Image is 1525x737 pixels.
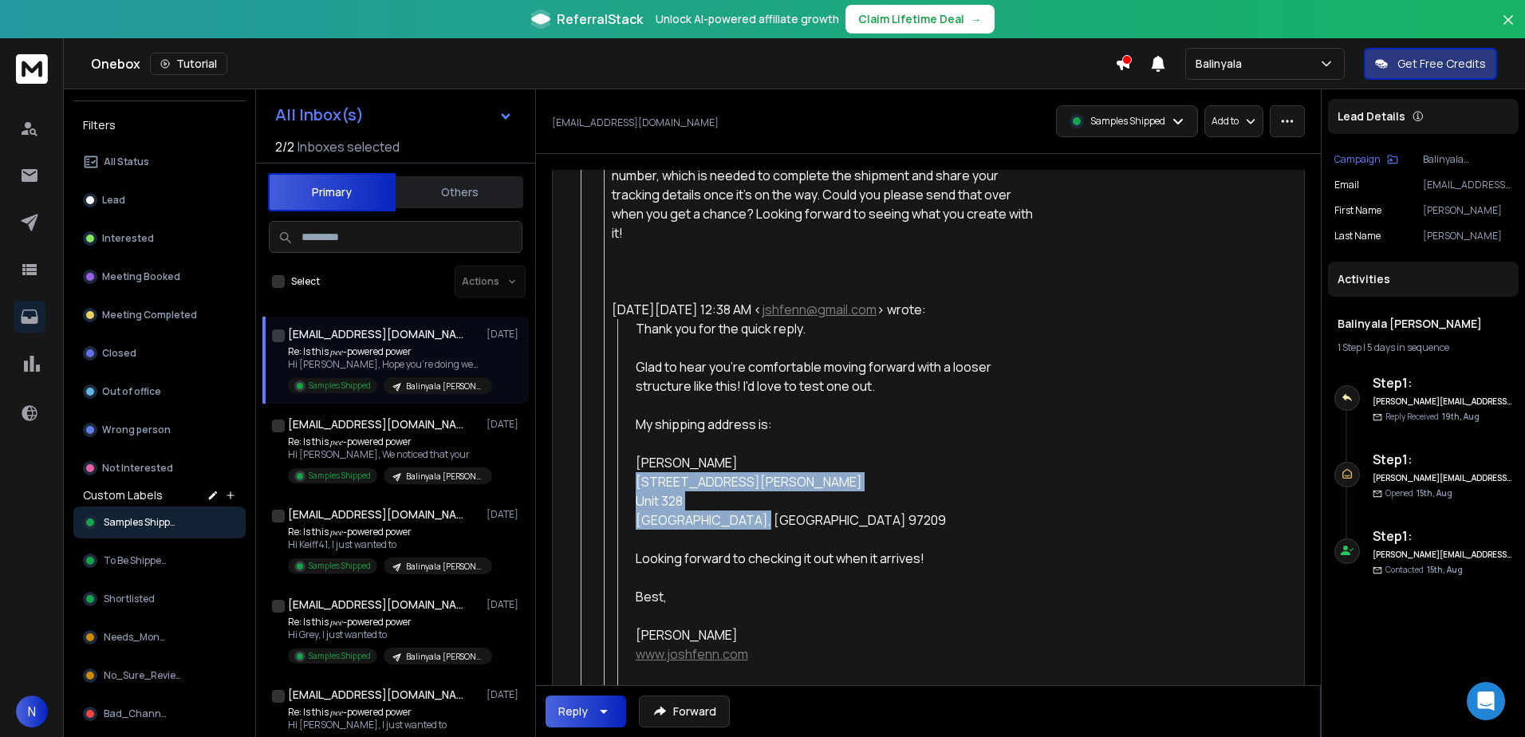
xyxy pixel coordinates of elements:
[1338,341,1509,354] div: |
[1442,411,1480,422] span: 19th, Aug
[73,583,246,615] button: Shortlisted
[73,184,246,216] button: Lead
[1328,262,1519,297] div: Activities
[1467,682,1505,720] div: Open Intercom Messenger
[636,510,1041,530] div: [GEOGRAPHIC_DATA], [GEOGRAPHIC_DATA] 97209
[1338,341,1361,354] span: 1 Step
[288,345,479,358] p: Re: Is this 𝑝𝑒𝑒-powered power
[309,560,371,572] p: Samples Shipped
[636,415,1041,434] div: My shipping address is:
[1417,487,1452,499] span: 15th, Aug
[1423,204,1512,217] p: [PERSON_NAME]
[102,194,125,207] p: Lead
[288,448,479,461] p: Hi [PERSON_NAME], We noticed that your
[1338,316,1509,332] h1: Balinyala [PERSON_NAME]
[73,261,246,293] button: Meeting Booked
[487,508,522,521] p: [DATE]
[102,232,154,245] p: Interested
[406,651,483,663] p: Balinyala [PERSON_NAME]
[636,453,1041,472] div: [PERSON_NAME]
[102,270,180,283] p: Meeting Booked
[487,688,522,701] p: [DATE]
[73,114,246,136] h3: Filters
[1385,411,1480,423] p: Reply Received
[104,707,169,720] span: Bad_Channel
[1212,115,1239,128] p: Add to
[73,337,246,369] button: Closed
[102,347,136,360] p: Closed
[1423,153,1512,166] p: Balinyala [PERSON_NAME]
[636,472,1041,491] div: [STREET_ADDRESS][PERSON_NAME]
[636,549,1041,568] div: Looking forward to checking it out when it arrives!
[288,687,463,703] h1: [EMAIL_ADDRESS][DOMAIN_NAME]
[636,645,748,663] a: www.joshfenn.com
[1367,341,1449,354] span: 5 days in sequence
[406,380,483,392] p: Balinyala [PERSON_NAME]
[636,587,1041,606] div: Best,
[104,554,167,567] span: To Be Shipped
[73,452,246,484] button: Not Interested
[1334,179,1359,191] p: Email
[268,173,396,211] button: Primary
[487,598,522,611] p: [DATE]
[546,696,626,727] button: Reply
[275,107,364,123] h1: All Inbox(s)
[102,462,173,475] p: Not Interested
[971,11,982,27] span: →
[636,319,1041,338] div: Thank you for the quick reply.
[656,11,839,27] p: Unlock AI-powered affiliate growth
[298,137,400,156] h3: Inboxes selected
[636,625,1041,644] div: [PERSON_NAME]
[309,650,371,662] p: Samples Shipped
[309,470,371,482] p: Samples Shipped
[288,629,479,641] p: Hi Grey, I just wanted to
[1423,230,1512,242] p: [PERSON_NAME]
[288,416,463,432] h1: [EMAIL_ADDRESS][DOMAIN_NAME]
[83,487,163,503] h3: Custom Labels
[557,10,643,29] span: ReferralStack
[288,358,479,371] p: Hi [PERSON_NAME], Hope you’re doing well! We
[1373,472,1512,484] h6: [PERSON_NAME][EMAIL_ADDRESS][PERSON_NAME][DOMAIN_NAME]
[288,526,479,538] p: Re: Is this 𝑝𝑒𝑒-powered power
[73,506,246,538] button: Samples Shipped
[1385,487,1452,499] p: Opened
[1385,564,1463,576] p: Contacted
[1397,56,1486,72] p: Get Free Credits
[16,696,48,727] button: N
[288,706,479,719] p: Re: Is this 𝑝𝑒𝑒-powered power
[288,326,463,342] h1: [EMAIL_ADDRESS][DOMAIN_NAME]
[73,299,246,331] button: Meeting Completed
[1334,230,1381,242] p: Last Name
[1196,56,1248,72] p: Balinyala
[1090,115,1165,128] p: Samples Shipped
[288,436,479,448] p: Re: Is this 𝑝𝑒𝑒-powered power
[102,309,197,321] p: Meeting Completed
[845,5,995,33] button: Claim Lifetime Deal→
[487,328,522,341] p: [DATE]
[102,424,171,436] p: Wrong person
[104,516,181,529] span: Samples Shipped
[406,471,483,483] p: Balinyala [PERSON_NAME]
[102,385,161,398] p: Out of office
[612,300,1041,319] div: [DATE][DATE] 12:38 AM < > wrote:
[406,561,483,573] p: Balinyala [PERSON_NAME]
[1364,48,1497,80] button: Get Free Credits
[1498,10,1519,48] button: Close banner
[1373,450,1512,469] h6: Step 1 :
[291,275,320,288] label: Select
[73,621,246,653] button: Needs_Money
[104,631,170,644] span: Needs_Money
[487,418,522,431] p: [DATE]
[262,99,526,131] button: All Inbox(s)
[91,53,1115,75] div: Onebox
[288,616,479,629] p: Re: Is this 𝑝𝑒𝑒-powered power
[288,506,463,522] h1: [EMAIL_ADDRESS][DOMAIN_NAME]
[104,669,182,682] span: No_Sure_Review
[1373,396,1512,408] h6: [PERSON_NAME][EMAIL_ADDRESS][PERSON_NAME][DOMAIN_NAME]
[1423,179,1512,191] p: [EMAIL_ADDRESS][DOMAIN_NAME]
[1334,153,1398,166] button: Campaign
[1373,373,1512,392] h6: Step 1 :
